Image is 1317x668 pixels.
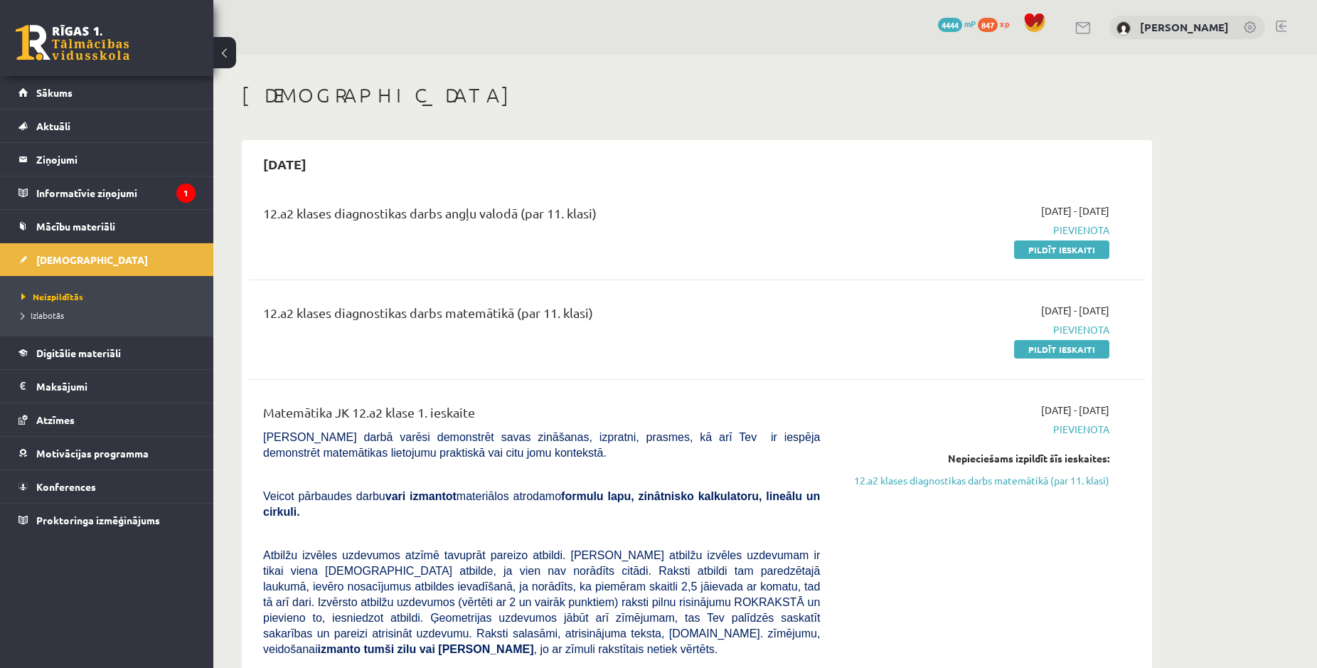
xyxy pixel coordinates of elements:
a: Pildīt ieskaiti [1014,240,1109,259]
img: Jekaterina Eliza Šatrovska [1116,21,1131,36]
a: Konferences [18,470,196,503]
span: Izlabotās [21,309,64,321]
b: formulu lapu, zinātnisko kalkulatoru, lineālu un cirkuli. [263,490,820,518]
a: 12.a2 klases diagnostikas darbs matemātikā (par 11. klasi) [841,473,1109,488]
span: [DATE] - [DATE] [1041,303,1109,318]
a: Ziņojumi [18,143,196,176]
a: Atzīmes [18,403,196,436]
span: [DATE] - [DATE] [1041,403,1109,418]
span: Konferences [36,480,96,493]
span: Pievienota [841,322,1109,337]
span: Motivācijas programma [36,447,149,460]
a: 4444 mP [938,18,976,29]
span: [PERSON_NAME] darbā varēsi demonstrēt savas zināšanas, izpratni, prasmes, kā arī Tev ir iespēja d... [263,431,820,459]
span: [DATE] - [DATE] [1041,203,1109,218]
b: tumši zilu vai [PERSON_NAME] [363,643,533,655]
a: Mācību materiāli [18,210,196,243]
div: Matemātika JK 12.a2 klase 1. ieskaite [263,403,820,429]
a: Rīgas 1. Tālmācības vidusskola [16,25,129,60]
span: mP [964,18,976,29]
span: Neizpildītās [21,291,83,302]
a: Pildīt ieskaiti [1014,340,1109,359]
span: Sākums [36,86,73,99]
a: Neizpildītās [21,290,199,303]
b: izmanto [318,643,361,655]
span: 4444 [938,18,962,32]
span: Mācību materiāli [36,220,115,233]
span: Atzīmes [36,413,75,426]
legend: Ziņojumi [36,143,196,176]
a: [PERSON_NAME] [1140,20,1229,34]
b: vari izmantot [385,490,457,502]
span: Aktuāli [36,120,70,132]
span: Pievienota [841,422,1109,437]
a: Sākums [18,76,196,109]
div: Nepieciešams izpildīt šīs ieskaites: [841,451,1109,466]
span: xp [1000,18,1009,29]
legend: Informatīvie ziņojumi [36,176,196,209]
h2: [DATE] [249,147,321,181]
a: [DEMOGRAPHIC_DATA] [18,243,196,276]
a: Maksājumi [18,370,196,403]
span: 847 [978,18,998,32]
div: 12.a2 klases diagnostikas darbs matemātikā (par 11. klasi) [263,303,820,329]
span: [DEMOGRAPHIC_DATA] [36,253,148,266]
a: Motivācijas programma [18,437,196,470]
div: 12.a2 klases diagnostikas darbs angļu valodā (par 11. klasi) [263,203,820,230]
span: Proktoringa izmēģinājums [36,514,160,526]
a: Aktuāli [18,110,196,142]
a: Proktoringa izmēģinājums [18,504,196,536]
a: Digitālie materiāli [18,336,196,369]
span: Digitālie materiāli [36,346,121,359]
a: 847 xp [978,18,1016,29]
a: Informatīvie ziņojumi1 [18,176,196,209]
a: Izlabotās [21,309,199,322]
span: Atbilžu izvēles uzdevumos atzīmē tavuprāt pareizo atbildi. [PERSON_NAME] atbilžu izvēles uzdevuma... [263,549,820,655]
i: 1 [176,184,196,203]
span: Pievienota [841,223,1109,238]
span: Veicot pārbaudes darbu materiālos atrodamo [263,490,820,518]
legend: Maksājumi [36,370,196,403]
h1: [DEMOGRAPHIC_DATA] [242,83,1152,107]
